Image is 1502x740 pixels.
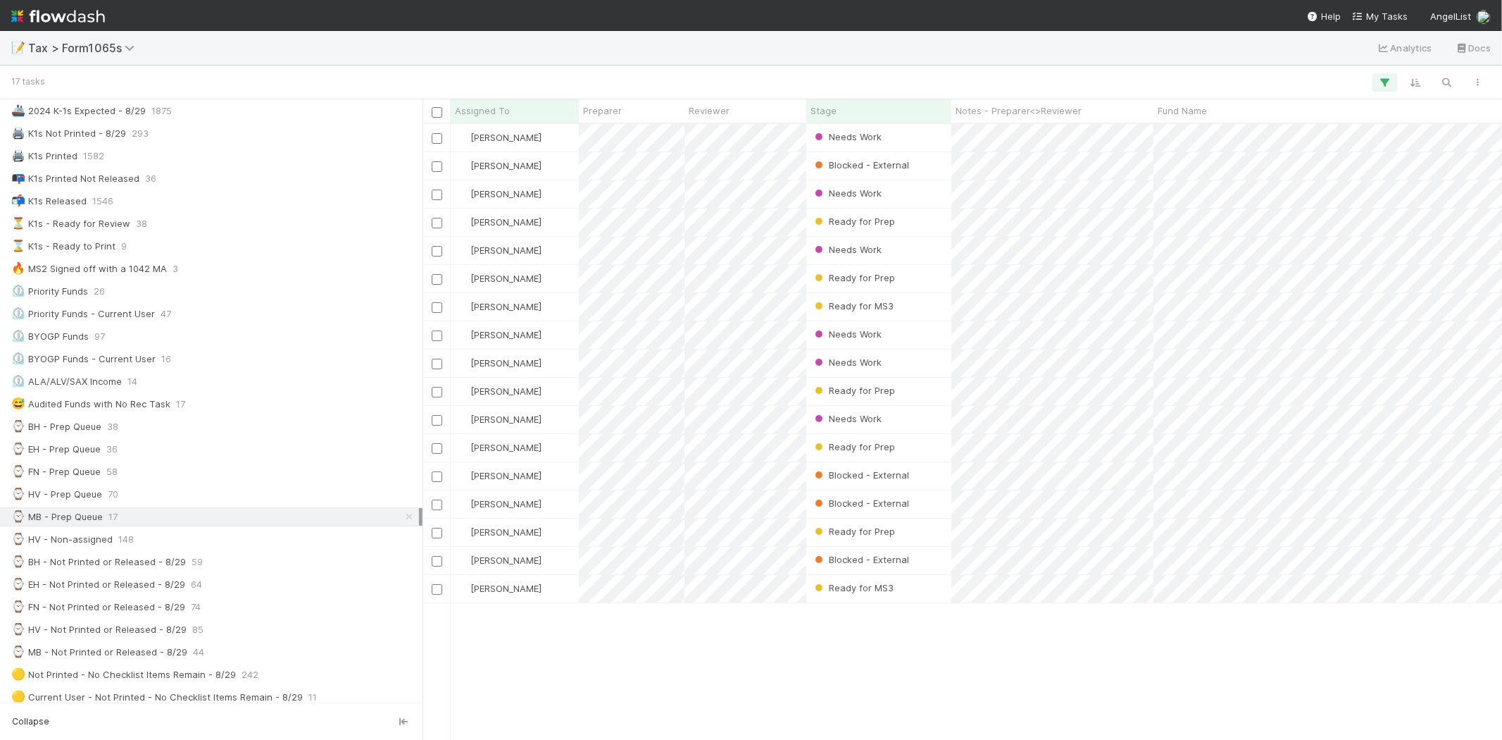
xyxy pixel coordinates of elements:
[456,328,542,342] div: [PERSON_NAME]
[470,216,542,228] span: [PERSON_NAME]
[11,4,105,28] img: logo-inverted-e16ddd16eac7371096b0.svg
[11,666,236,684] div: Not Printed - No Checklist Items Remain - 8/29
[812,469,909,481] span: Blocked - External
[456,356,542,370] div: [PERSON_NAME]
[11,75,45,88] small: 17 tasks
[470,273,542,284] span: [PERSON_NAME]
[812,385,895,396] span: Ready for Prep
[456,525,542,539] div: [PERSON_NAME]
[11,553,186,571] div: BH - Not Printed or Released - 8/29
[94,328,105,345] span: 97
[812,186,882,200] div: Needs Work
[470,188,542,199] span: [PERSON_NAME]
[457,555,468,566] img: avatar_66854b90-094e-431f-b713-6ac88429a2b8.png
[161,305,171,323] span: 47
[11,643,187,661] div: MB - Not Printed or Released - 8/29
[457,273,468,284] img: avatar_66854b90-094e-431f-b713-6ac88429a2b8.png
[11,350,156,368] div: BYOGP Funds - Current User
[432,161,442,172] input: Toggle Row Selected
[161,350,171,368] span: 16
[432,500,442,510] input: Toggle Row Selected
[470,245,542,256] span: [PERSON_NAME]
[11,285,25,297] span: ⏲️
[456,215,542,229] div: [PERSON_NAME]
[106,440,118,458] span: 36
[470,583,542,594] span: [PERSON_NAME]
[812,553,909,567] div: Blocked - External
[812,214,895,228] div: Ready for Prep
[1352,11,1408,22] span: My Tasks
[432,556,442,567] input: Toggle Row Selected
[11,102,146,120] div: 2024 K-1s Expected - 8/29
[1430,11,1471,22] span: AngelList
[11,215,130,233] div: K1s - Ready for Review
[11,373,122,390] div: ALA/ALV/SAX Income
[812,440,895,454] div: Ready for Prep
[11,486,102,503] div: HV - Prep Queue
[432,584,442,595] input: Toggle Row Selected
[457,526,468,538] img: avatar_66854b90-094e-431f-b713-6ac88429a2b8.png
[11,307,25,319] span: ⏲️
[145,170,156,187] span: 36
[193,643,204,661] span: 44
[1455,39,1491,56] a: Docs
[812,159,909,171] span: Blocked - External
[812,271,895,285] div: Ready for Prep
[812,242,882,257] div: Needs Work
[432,471,442,482] input: Toggle Row Selected
[11,465,25,477] span: ⌚
[83,147,104,165] span: 1582
[11,262,25,274] span: 🔥
[470,357,542,369] span: [PERSON_NAME]
[11,555,25,567] span: ⌚
[812,272,895,283] span: Ready for Prep
[11,172,25,184] span: 📭
[812,300,894,312] span: Ready for MS3
[432,415,442,426] input: Toggle Row Selected
[456,271,542,285] div: [PERSON_NAME]
[470,470,542,481] span: [PERSON_NAME]
[11,217,25,229] span: ⏳
[11,531,113,548] div: HV - Non-assigned
[456,412,542,426] div: [PERSON_NAME]
[11,420,25,432] span: ⌚
[432,133,442,144] input: Toggle Row Selected
[11,328,89,345] div: BYOGP Funds
[11,195,25,206] span: 📬
[457,386,468,397] img: avatar_66854b90-094e-431f-b713-6ac88429a2b8.png
[457,498,468,510] img: avatar_66854b90-094e-431f-b713-6ac88429a2b8.png
[457,132,468,143] img: avatar_66854b90-094e-431f-b713-6ac88429a2b8.png
[470,329,542,340] span: [PERSON_NAME]
[457,357,468,369] img: avatar_66854b90-094e-431f-b713-6ac88429a2b8.png
[11,192,87,210] div: K1s Released
[456,130,542,144] div: [PERSON_NAME]
[191,576,202,593] span: 64
[812,498,909,509] span: Blocked - External
[108,508,118,526] span: 17
[812,413,882,424] span: Needs Work
[1307,9,1341,23] div: Help
[457,188,468,199] img: avatar_66854b90-094e-431f-b713-6ac88429a2b8.png
[456,440,542,455] div: [PERSON_NAME]
[92,192,113,210] span: 1546
[470,386,542,397] span: [PERSON_NAME]
[11,578,25,590] span: ⌚
[812,441,895,452] span: Ready for Prep
[11,283,88,300] div: Priority Funds
[118,531,134,548] span: 148
[457,160,468,171] img: avatar_66854b90-094e-431f-b713-6ac88429a2b8.png
[11,104,25,116] span: 🚢
[191,598,201,616] span: 74
[812,355,882,369] div: Needs Work
[457,301,468,312] img: avatar_66854b90-094e-431f-b713-6ac88429a2b8.png
[11,149,25,161] span: 🖨️
[308,689,317,706] span: 11
[11,352,25,364] span: ⏲️
[1377,39,1432,56] a: Analytics
[11,691,25,703] span: 🟡
[176,395,185,413] span: 17
[812,158,909,172] div: Blocked - External
[108,486,118,503] span: 70
[812,187,882,199] span: Needs Work
[456,243,542,257] div: [PERSON_NAME]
